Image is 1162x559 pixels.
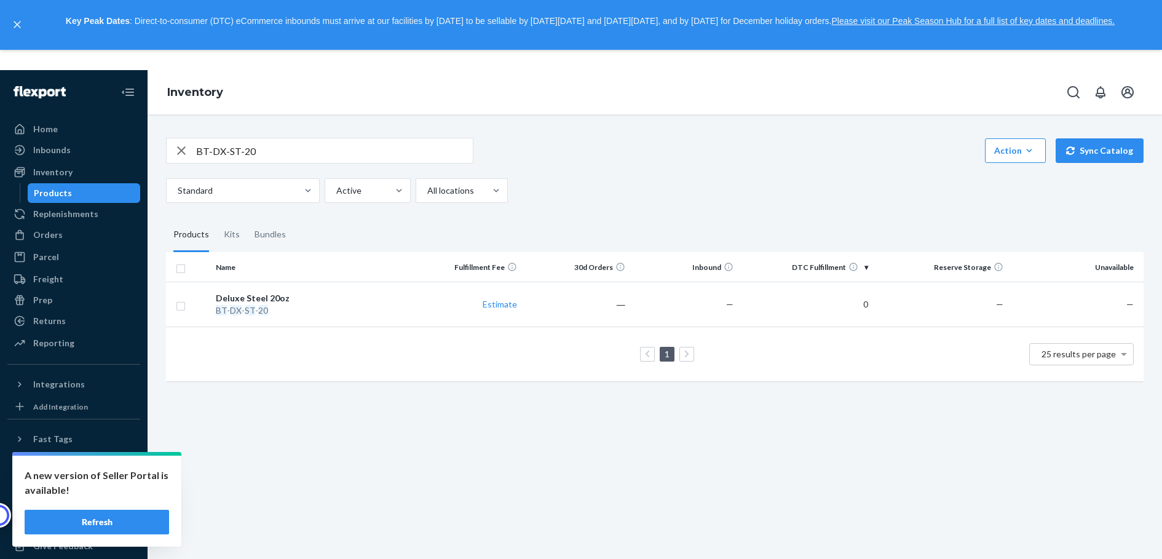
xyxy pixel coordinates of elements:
[483,299,517,309] a: Estimate
[33,433,73,445] div: Fast Tags
[66,16,130,26] strong: Key Peak Dates
[255,218,286,252] div: Bundles
[30,11,1151,32] p: : Direct-to-consumer (DTC) eCommerce inbounds must arrive at our facilities by [DATE] to be sella...
[33,294,52,306] div: Prep
[258,305,268,315] em: 20
[7,333,140,353] a: Reporting
[7,375,140,394] button: Integrations
[985,138,1046,163] button: Action
[873,252,1008,282] th: Reserve Storage
[1115,80,1140,105] button: Open account menu
[33,123,58,135] div: Home
[414,252,522,282] th: Fulfillment Fee
[7,225,140,245] a: Orders
[7,119,140,139] a: Home
[7,247,140,267] a: Parcel
[196,138,473,163] input: Search inventory by name or sku
[116,80,140,105] button: Close Navigation
[7,454,140,469] a: Add Fast Tag
[1008,252,1144,282] th: Unavailable
[33,144,71,156] div: Inbounds
[216,304,409,317] div: - - -
[216,292,409,304] div: Deluxe Steel 20oz
[426,184,427,197] input: All locations
[245,305,255,315] em: ST
[7,269,140,289] a: Freight
[33,337,74,349] div: Reporting
[522,252,630,282] th: 30d Orders
[176,184,178,197] input: Standard
[14,86,66,98] img: Flexport logo
[167,85,223,99] a: Inventory
[522,282,630,327] td: ―
[7,474,140,493] a: Settings
[224,218,240,252] div: Kits
[7,290,140,310] a: Prep
[7,162,140,182] a: Inventory
[28,183,141,203] a: Products
[216,305,227,315] em: BT
[996,299,1003,309] span: —
[211,252,414,282] th: Name
[335,184,336,197] input: Active
[738,252,874,282] th: DTC Fulfillment
[994,145,1037,157] div: Action
[1061,80,1086,105] button: Open Search Box
[1088,80,1113,105] button: Open notifications
[25,468,169,498] p: A new version of Seller Portal is available!
[33,251,59,263] div: Parcel
[726,299,733,309] span: —
[831,16,1115,26] a: Please visit our Peak Season Hub for a full list of key dates and deadlines.
[7,429,140,449] button: Fast Tags
[1056,138,1144,163] button: Sync Catalog
[1041,349,1116,359] span: 25 results per page
[33,208,98,220] div: Replenishments
[7,311,140,331] a: Returns
[33,402,88,412] div: Add Integration
[7,204,140,224] a: Replenishments
[33,378,85,391] div: Integrations
[1126,299,1134,309] span: —
[33,315,66,327] div: Returns
[7,536,140,556] button: Give Feedback
[662,349,672,359] a: Page 1 is your current page
[173,218,209,252] div: Products
[230,305,242,315] em: DX
[25,510,169,534] button: Refresh
[7,399,140,414] a: Add Integration
[33,229,63,241] div: Orders
[33,273,63,285] div: Freight
[33,166,73,178] div: Inventory
[11,18,23,31] button: close,
[157,75,233,111] ol: breadcrumbs
[34,187,72,199] div: Products
[738,282,874,327] td: 0
[7,140,140,160] a: Inbounds
[630,252,738,282] th: Inbound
